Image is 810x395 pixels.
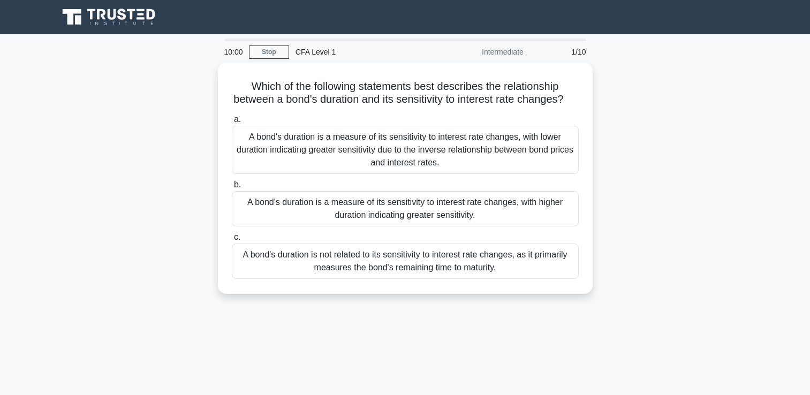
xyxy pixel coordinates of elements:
a: Stop [249,45,289,59]
div: A bond's duration is a measure of its sensitivity to interest rate changes, with higher duration ... [232,191,579,226]
span: b. [234,180,241,189]
div: Intermediate [436,41,530,63]
div: A bond's duration is not related to its sensitivity to interest rate changes, as it primarily mea... [232,244,579,279]
div: 10:00 [218,41,249,63]
span: a. [234,115,241,124]
div: A bond's duration is a measure of its sensitivity to interest rate changes, with lower duration i... [232,126,579,174]
h5: Which of the following statements best describes the relationship between a bond's duration and i... [231,80,580,107]
div: 1/10 [530,41,593,63]
div: CFA Level 1 [289,41,436,63]
span: c. [234,232,240,241]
